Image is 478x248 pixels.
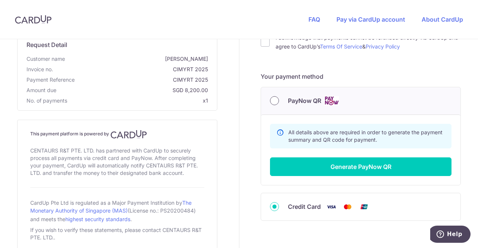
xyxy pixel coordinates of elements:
[30,130,204,139] h4: This payment platform is powered by
[56,66,208,73] span: CIMYRT 2025
[30,225,204,243] div: If you wish to verify these statements, please contact CENTAURS R&T PTE. LTD..
[30,197,204,225] div: CardUp Pte Ltd is regulated as a Major Payment Institution by (License no.: PS20200484) and meets...
[288,96,321,105] span: PayNow QR
[336,16,405,23] a: Pay via CardUp account
[324,202,339,211] img: Visa
[308,16,320,23] a: FAQ
[270,202,451,211] div: Credit Card Visa Mastercard Union Pay
[27,97,67,104] span: No. of payments
[270,96,451,106] div: PayNow QR Cards logo
[261,72,461,81] h5: Your payment method
[15,15,52,24] img: CardUp
[276,33,461,51] label: I acknowledge that payments cannot be refunded directly via CardUp and agree to CardUp’s &
[30,200,192,214] a: The Monetary Authority of Singapore (MAS)
[203,97,208,104] span: x1
[340,202,355,211] img: Mastercard
[320,43,362,50] a: Terms Of Service
[288,202,321,211] span: Credit Card
[288,129,443,143] span: All details above are required in order to generate the payment summary and QR code for payment.
[59,87,208,94] span: SGD 8,200.00
[422,16,463,23] a: About CardUp
[366,43,400,50] a: Privacy Policy
[111,130,147,139] img: CardUp
[430,226,471,244] iframe: Opens a widget where you can find more information
[78,76,208,84] span: CIMYRT 2025
[27,41,67,48] span: translation missing: en.request_detail
[27,55,65,63] span: Customer name
[68,55,208,63] span: [PERSON_NAME]
[27,66,53,73] span: Invoice no.
[65,216,130,222] a: highest security standards
[270,157,451,176] button: Generate PayNow QR
[27,76,75,83] span: translation missing: en.payment_reference
[357,202,372,211] img: Union Pay
[30,145,204,178] div: CENTAURS R&T PTE. LTD. has partnered with CardUp to securely process all payments via credit card...
[324,96,339,106] img: Cards logo
[27,87,56,94] span: Amount due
